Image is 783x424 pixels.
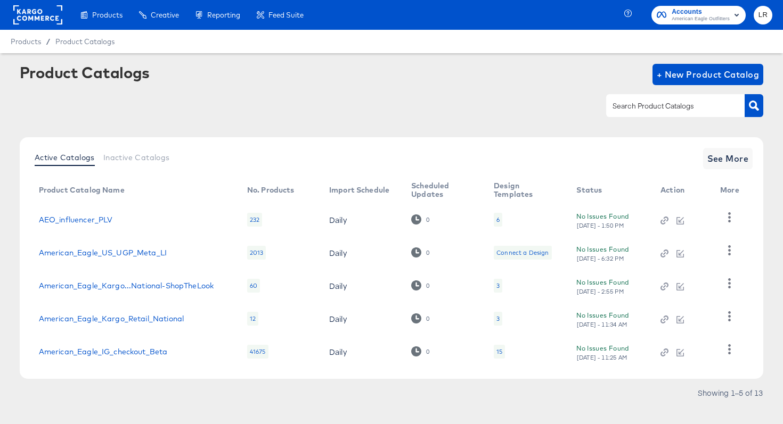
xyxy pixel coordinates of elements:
div: 15 [494,345,505,359]
div: 0 [411,346,430,356]
div: 15 [496,347,502,356]
td: Daily [321,203,403,236]
a: American_Eagle_Kargo_Retail_National [39,314,184,323]
div: Connect a Design [496,248,549,257]
div: Product Catalogs [20,64,150,81]
input: Search Product Catalogs [610,100,724,112]
button: + New Product Catalog [652,64,764,85]
div: 6 [494,213,502,227]
div: 0 [411,247,430,257]
div: 3 [496,281,500,290]
td: Daily [321,236,403,269]
div: 6 [496,215,500,224]
span: / [41,37,55,46]
div: Product Catalog Name [39,186,125,194]
div: 3 [496,314,500,323]
div: Showing 1–5 of 13 [697,389,763,396]
a: American_Eagle_Kargo...National-ShopTheLook [39,281,214,290]
span: Active Catalogs [35,153,95,162]
span: Feed Suite [268,11,304,19]
div: 0 [426,348,430,355]
div: 2013 [247,246,266,260]
div: 41675 [247,345,268,359]
th: Action [652,178,712,203]
div: 0 [411,280,430,290]
th: More [712,178,752,203]
span: See More [707,151,749,166]
div: 0 [426,216,430,223]
div: No. Products [247,186,295,194]
span: + New Product Catalog [657,67,760,82]
span: Products [11,37,41,46]
div: 0 [426,315,430,322]
div: 0 [426,249,430,256]
span: LR [758,9,768,21]
div: 12 [247,312,258,326]
button: AccountsAmerican Eagle Outfitters [651,6,746,24]
div: 3 [494,279,502,293]
div: 0 [426,282,430,289]
div: Connect a Design [494,246,551,260]
td: Daily [321,335,403,368]
a: AEO_influencer_PLV [39,215,113,224]
button: See More [703,148,753,169]
a: American_Eagle_US_UGP_Meta_LI [39,248,167,257]
div: 3 [494,312,502,326]
div: 0 [411,214,430,225]
button: LR [754,6,772,24]
td: Daily [321,302,403,335]
div: Scheduled Updates [411,181,472,198]
span: Products [92,11,123,19]
span: Creative [151,11,179,19]
span: Reporting [207,11,240,19]
span: Accounts [672,6,730,18]
div: 60 [247,279,260,293]
div: 232 [247,213,262,227]
div: 0 [411,313,430,323]
td: Daily [321,269,403,302]
a: Product Catalogs [55,37,115,46]
a: American_Eagle_IG_checkout_Beta [39,347,168,356]
th: Status [568,178,652,203]
div: Import Schedule [329,186,389,194]
span: Inactive Catalogs [103,153,170,162]
div: Design Templates [494,181,555,198]
span: American Eagle Outfitters [672,15,730,23]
